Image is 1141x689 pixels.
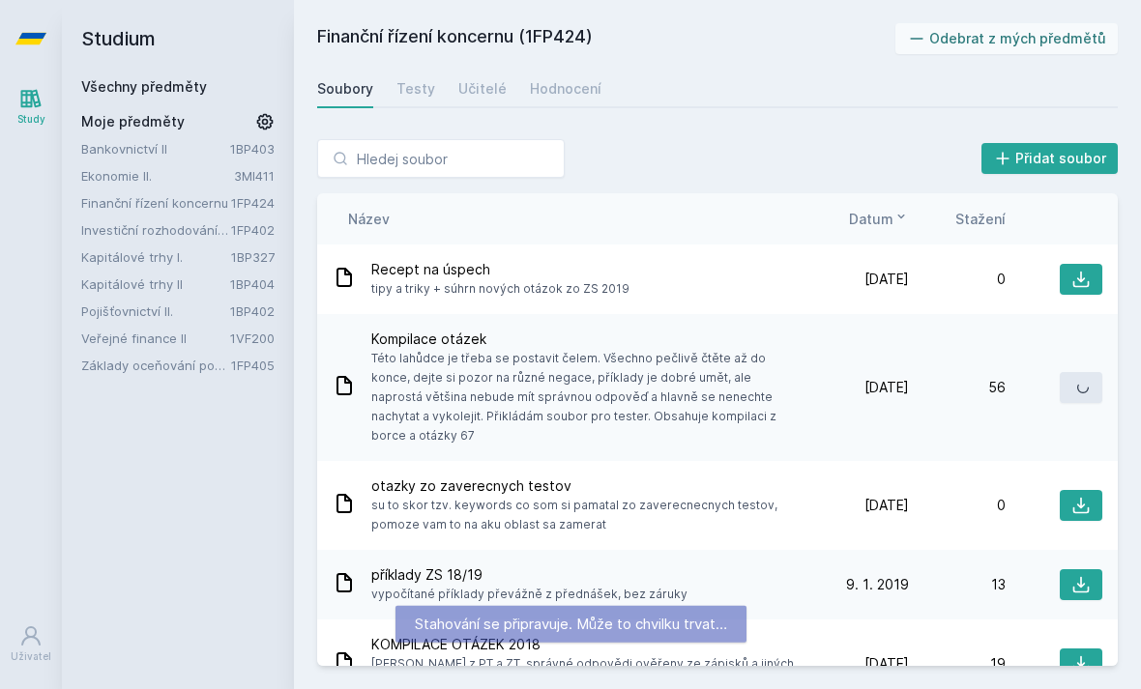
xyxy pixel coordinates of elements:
[230,303,275,319] a: 1BP402
[17,112,45,127] div: Study
[317,79,373,99] div: Soubory
[849,209,909,229] button: Datum
[371,279,629,299] span: tipy a triky + súhrn nových otázok zo ZS 2019
[4,615,58,674] a: Uživatel
[396,70,435,108] a: Testy
[371,565,688,585] span: příklady ZS 18/19
[909,654,1006,674] div: 19
[230,141,275,157] a: 1BP403
[371,260,629,279] span: Recept na úspech
[231,195,275,211] a: 1FP424
[981,143,1119,174] button: Přidat soubor
[458,70,507,108] a: Učitelé
[81,329,230,348] a: Veřejné finance II
[81,112,185,131] span: Moje předměty
[230,276,275,292] a: 1BP404
[371,585,688,604] span: vypočítané příklady převážně z přednášek, bez záruky
[231,222,275,238] a: 1FP402
[909,270,1006,289] div: 0
[231,249,275,265] a: 1BP327
[530,70,601,108] a: Hodnocení
[371,476,805,496] span: otazky zo zaverecnych testov
[864,654,909,674] span: [DATE]
[955,209,1006,229] button: Stažení
[530,79,601,99] div: Hodnocení
[909,575,1006,594] div: 13
[81,166,234,186] a: Ekonomie II.
[81,274,230,294] a: Kapitálové trhy II
[864,270,909,289] span: [DATE]
[846,575,909,594] span: 9. 1. 2019
[458,79,507,99] div: Učitelé
[317,23,895,54] h2: Finanční řízení koncernu (1FP424)
[909,378,1006,397] div: 56
[371,330,805,349] span: Kompilace otázek
[81,220,231,240] a: Investiční rozhodování a dlouhodobé financování
[81,193,231,213] a: Finanční řízení koncernu
[396,79,435,99] div: Testy
[895,23,1119,54] button: Odebrat z mých předmětů
[317,139,565,178] input: Hledej soubor
[317,70,373,108] a: Soubory
[371,635,805,654] span: KOMPILACE OTÁZEK 2018
[81,301,230,321] a: Pojišťovnictví II.
[81,356,231,375] a: Základy oceňování podniku
[371,496,805,534] span: su to skor tzv. keywords co som si pamatal zo zaverecnecnych testov, pomoze vam to na aku oblast ...
[81,139,230,158] a: Bankovnictví II
[234,168,275,184] a: 3MI411
[4,77,58,136] a: Study
[81,78,207,95] a: Všechny předměty
[231,358,275,373] a: 1FP405
[81,247,231,267] a: Kapitálové trhy I.
[348,209,390,229] button: Název
[371,349,805,445] span: Této lahůdce je třeba se postavit čelem. Všechno pečlivě čtěte až do konce, dejte si pozor na růz...
[864,496,909,515] span: [DATE]
[849,209,893,229] span: Datum
[230,330,275,346] a: 1VF200
[395,606,746,643] div: Stahování se připravuje. Může to chvilku trvat…
[864,378,909,397] span: [DATE]
[11,649,51,664] div: Uživatel
[909,496,1006,515] div: 0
